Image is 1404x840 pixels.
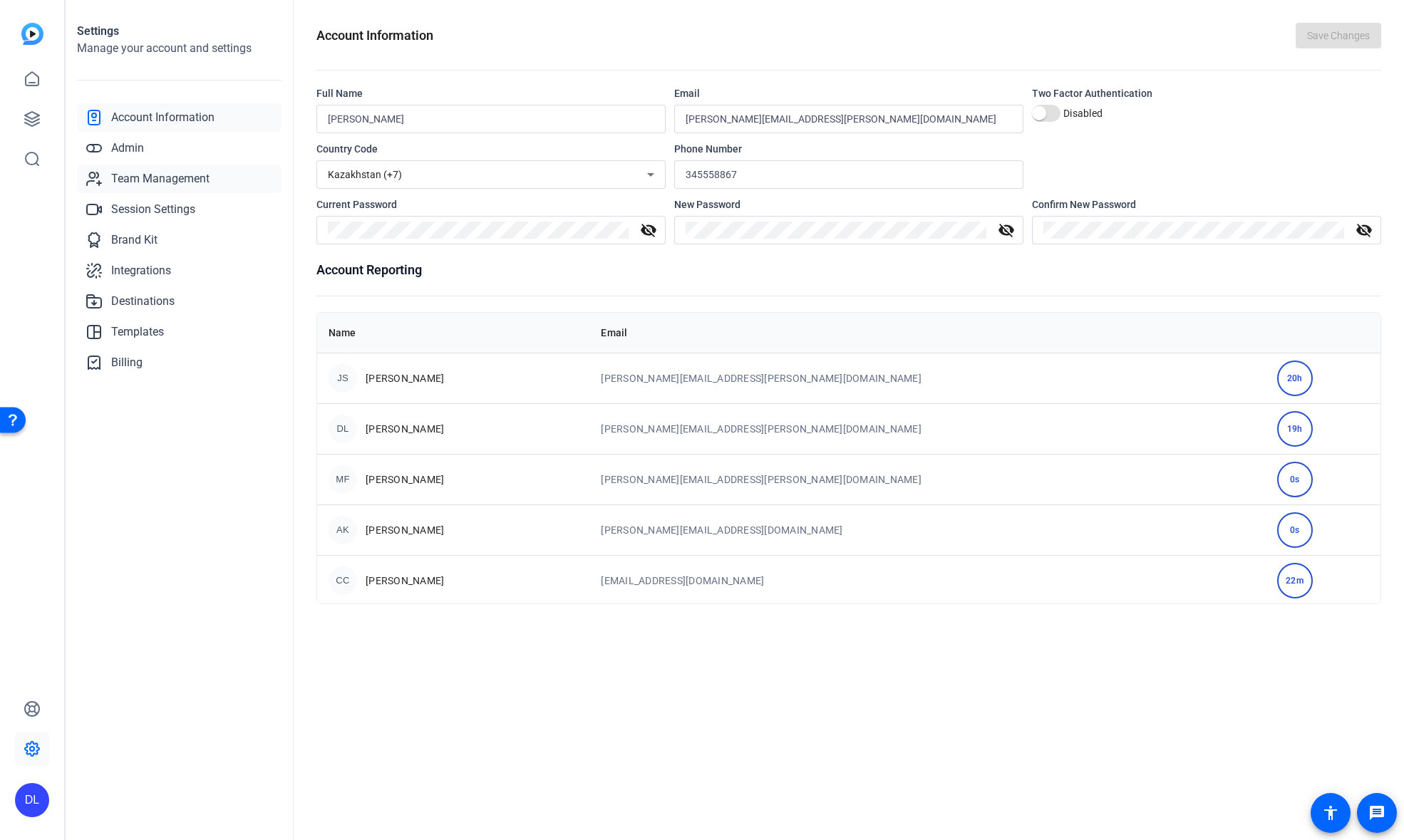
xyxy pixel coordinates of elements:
span: [PERSON_NAME] [366,523,444,537]
div: DL [329,415,357,443]
span: Admin [111,140,144,157]
a: Session Settings [77,195,282,224]
input: Enter your phone number... [686,166,1012,183]
span: Session Settings [111,201,195,218]
span: Account Information [111,109,215,126]
label: Disabled [1060,106,1103,120]
div: 0s [1277,462,1313,497]
span: Team Management [111,170,210,187]
h2: Manage your account and settings [77,40,282,57]
div: Current Password [316,197,666,212]
span: Destinations [111,293,175,310]
div: Email [674,86,1023,100]
span: Templates [111,323,164,341]
div: AK [329,516,357,544]
input: Enter your name... [328,110,654,128]
span: Brand Kit [111,232,158,249]
div: 0s [1277,512,1313,548]
th: Name [317,313,589,353]
input: Enter your email... [686,110,1012,128]
mat-icon: message [1368,804,1385,821]
h1: Account Information [316,26,433,46]
div: 19h [1277,411,1313,447]
div: Confirm New Password [1032,197,1381,212]
span: [PERSON_NAME] [366,422,444,436]
div: CC [329,566,357,595]
div: JS [329,364,357,393]
div: DL [15,783,49,817]
img: blue-gradient.svg [21,23,43,45]
div: Two Factor Authentication [1032,86,1381,100]
td: [PERSON_NAME][EMAIL_ADDRESS][DOMAIN_NAME] [589,504,1265,555]
div: MF [329,465,357,494]
a: Brand Kit [77,226,282,254]
a: Destinations [77,287,282,316]
span: [PERSON_NAME] [366,472,444,487]
td: [PERSON_NAME][EMAIL_ADDRESS][PERSON_NAME][DOMAIN_NAME] [589,454,1265,504]
div: 22m [1277,563,1313,598]
div: Phone Number [674,142,1023,156]
a: Billing [77,348,282,377]
h1: Account Reporting [316,260,1381,280]
mat-icon: visibility_off [631,222,666,239]
th: Email [589,313,1265,353]
mat-icon: accessibility [1322,804,1339,821]
mat-icon: visibility_off [1347,222,1381,239]
div: Full Name [316,86,666,100]
a: Templates [77,318,282,346]
div: New Password [674,197,1023,212]
td: [EMAIL_ADDRESS][DOMAIN_NAME] [589,555,1265,606]
a: Team Management [77,165,282,193]
div: Country Code [316,142,666,156]
span: Kazakhstan (+7) [328,169,402,180]
span: Integrations [111,262,171,279]
a: Account Information [77,103,282,132]
span: Billing [111,354,143,371]
a: Integrations [77,256,282,285]
h1: Settings [77,23,282,40]
td: [PERSON_NAME][EMAIL_ADDRESS][PERSON_NAME][DOMAIN_NAME] [589,403,1265,454]
mat-icon: visibility_off [989,222,1023,239]
div: 20h [1277,361,1313,396]
td: [PERSON_NAME][EMAIL_ADDRESS][PERSON_NAME][DOMAIN_NAME] [589,353,1265,403]
span: [PERSON_NAME] [366,574,444,588]
span: [PERSON_NAME] [366,371,444,385]
a: Admin [77,134,282,162]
